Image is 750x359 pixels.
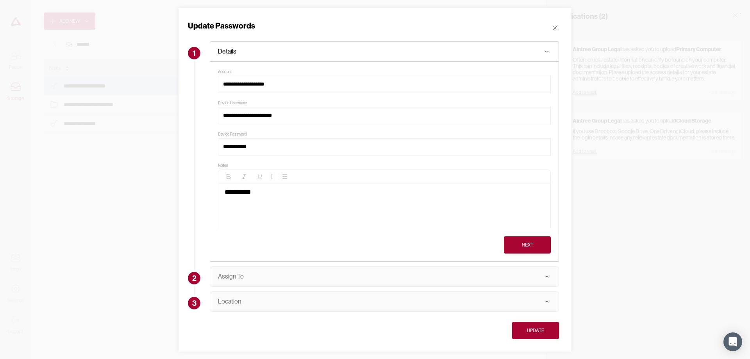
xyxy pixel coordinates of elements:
div: Next [522,241,533,249]
button: Update [512,322,559,339]
div: Location [218,298,241,305]
div: Device Username [218,101,247,105]
div: 2 [188,272,200,284]
div: 1 [188,47,200,59]
div: Open Intercom Messenger [723,332,742,351]
div: Account [218,70,232,74]
div: Update Passwords [188,20,255,31]
div: Notes [218,163,551,168]
div: Details [218,48,236,55]
div: Device Password [218,132,247,137]
div: Update [527,327,544,334]
div: 3 [188,297,200,309]
div: Assign To [218,273,244,280]
button: Next [504,236,551,254]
